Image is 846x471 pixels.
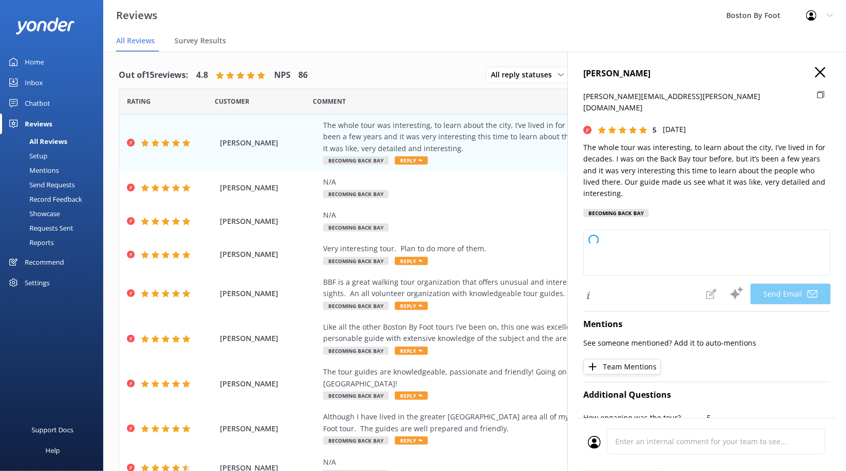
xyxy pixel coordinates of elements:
div: Support Docs [32,419,74,440]
a: Record Feedback [6,192,103,206]
p: 5 [707,412,831,424]
h4: Mentions [583,318,831,331]
div: BBF is a great walking tour organization that offers unusual and interesting tours of [GEOGRAPHIC... [323,277,760,300]
div: N/A [323,176,760,188]
button: Team Mentions [583,359,661,375]
span: 5 [652,125,657,135]
span: Question [313,96,346,106]
div: Home [25,52,44,72]
div: All Reviews [6,134,67,149]
span: Reply [395,302,428,310]
img: user_profile.svg [588,436,601,449]
span: Becoming Back Bay [323,156,389,165]
span: Becoming Back Bay [323,347,389,355]
a: Requests Sent [6,221,103,235]
div: N/A [323,457,760,468]
span: [PERSON_NAME] [220,378,318,389]
span: Survey Results [174,36,226,46]
div: Like all the other Boston By Foot tours I’ve been on, this one was excellent. It was led by [PERS... [323,321,760,345]
span: Becoming Back Bay [323,436,389,445]
p: The whole tour was interesting, to learn about the city, I’ve lived in for decades. I was on the ... [583,142,831,200]
a: Showcase [6,206,103,221]
div: Becoming Back Bay [583,209,649,217]
h3: Reviews [116,7,157,24]
div: Setup [6,149,47,163]
div: Send Requests [6,177,75,192]
p: How engaging was the tour? [583,412,707,424]
button: Close [815,67,825,78]
div: Requests Sent [6,221,73,235]
a: Reports [6,235,103,250]
p: [DATE] [663,124,686,135]
span: [PERSON_NAME] [220,137,318,149]
div: Recommend [25,252,64,272]
span: Reply [395,392,428,400]
div: N/A [323,209,760,221]
h4: NPS [274,69,291,82]
h4: [PERSON_NAME] [583,67,831,80]
span: All Reviews [116,36,155,46]
div: Settings [25,272,50,293]
span: Date [127,96,151,106]
a: All Reviews [6,134,103,149]
a: Send Requests [6,177,103,192]
span: [PERSON_NAME] [220,333,318,344]
div: The tour guides are knowledgeable, passionate and friendly! Going on these tours is a great way t... [323,366,760,389]
h4: Out of 15 reviews: [119,69,188,82]
div: Help [45,440,60,461]
div: Although I have lived in the greater [GEOGRAPHIC_DATA] area all of my life, I always learn new th... [323,411,760,434]
span: Reply [395,156,428,165]
span: Date [215,96,249,106]
span: Becoming Back Bay [323,257,389,265]
p: See someone mentioned? Add it to auto-mentions [583,337,831,349]
span: Becoming Back Bay [323,223,389,232]
a: Setup [6,149,103,163]
div: Reviews [25,113,52,134]
div: Very interesting tour. Plan to do more of them. [323,243,760,254]
span: [PERSON_NAME] [220,249,318,260]
span: [PERSON_NAME] [220,423,318,434]
div: Reports [6,235,54,250]
span: All reply statuses [491,69,558,80]
div: Inbox [25,72,43,93]
p: [PERSON_NAME][EMAIL_ADDRESS][PERSON_NAME][DOMAIN_NAME] [583,91,811,114]
h4: 86 [298,69,308,82]
span: [PERSON_NAME] [220,216,318,227]
h4: 4.8 [196,69,208,82]
div: The whole tour was interesting, to learn about the city, I’ve lived in for decades. I was on the ... [323,120,760,154]
span: [PERSON_NAME] [220,182,318,193]
h4: Additional Questions [583,388,831,402]
div: Record Feedback [6,192,82,206]
div: Showcase [6,206,60,221]
span: Reply [395,347,428,355]
div: Mentions [6,163,59,177]
div: Chatbot [25,93,50,113]
img: yonder-white-logo.png [15,18,75,35]
span: [PERSON_NAME] [220,288,318,299]
span: Becoming Back Bay [323,302,389,310]
span: Becoming Back Bay [323,392,389,400]
span: Reply [395,436,428,445]
a: Mentions [6,163,103,177]
span: Reply [395,257,428,265]
span: Becoming Back Bay [323,190,389,198]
